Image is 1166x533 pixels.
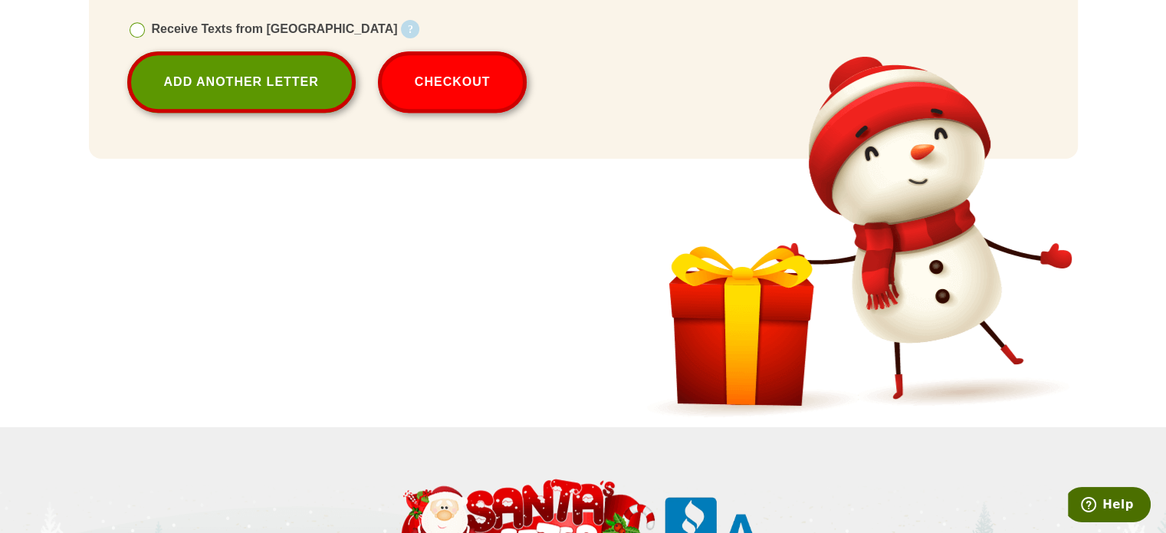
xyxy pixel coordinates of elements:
[127,51,356,113] a: Add Another Letter
[637,48,1078,423] img: Snowman
[378,51,527,113] button: Checkout
[152,22,398,35] span: Receive Texts from [GEOGRAPHIC_DATA]
[1068,487,1151,525] iframe: Opens a widget where you can find more information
